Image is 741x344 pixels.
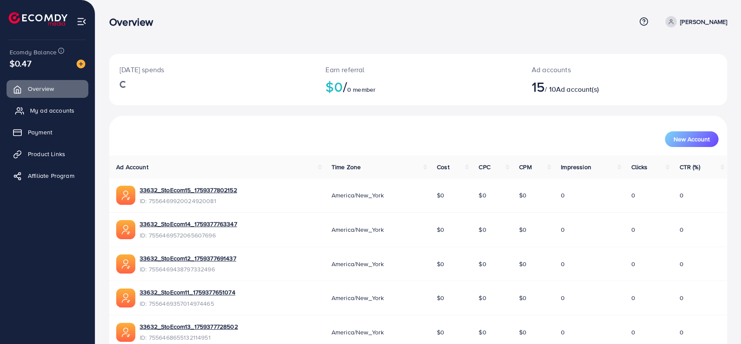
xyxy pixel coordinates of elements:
[325,78,510,95] h2: $0
[631,191,635,200] span: 0
[479,328,486,337] span: $0
[631,225,635,234] span: 0
[325,64,510,75] p: Earn referral
[10,48,57,57] span: Ecomdy Balance
[140,333,238,342] span: ID: 7556468655132114951
[28,128,52,137] span: Payment
[332,294,384,302] span: America/New_York
[519,294,526,302] span: $0
[437,260,444,268] span: $0
[7,124,88,141] a: Payment
[332,163,361,171] span: Time Zone
[332,225,384,234] span: America/New_York
[631,328,635,337] span: 0
[343,77,347,97] span: /
[347,85,376,94] span: 0 member
[437,328,444,337] span: $0
[437,294,444,302] span: $0
[519,225,526,234] span: $0
[140,197,237,205] span: ID: 7556469920024920081
[679,294,683,302] span: 0
[7,167,88,184] a: Affiliate Program
[519,328,526,337] span: $0
[116,186,135,205] img: ic-ads-acc.e4c84228.svg
[665,131,718,147] button: New Account
[674,136,710,142] span: New Account
[479,225,486,234] span: $0
[116,163,148,171] span: Ad Account
[140,254,236,263] a: 33632_StoEcom12_1759377691437
[631,294,635,302] span: 0
[679,225,683,234] span: 0
[332,328,384,337] span: America/New_York
[437,225,444,234] span: $0
[519,163,531,171] span: CPM
[9,12,67,26] img: logo
[561,163,591,171] span: Impression
[479,260,486,268] span: $0
[77,60,85,68] img: image
[116,288,135,307] img: ic-ads-acc.e4c84228.svg
[561,260,565,268] span: 0
[680,17,727,27] p: [PERSON_NAME]
[532,64,665,75] p: Ad accounts
[7,145,88,163] a: Product Links
[679,328,683,337] span: 0
[140,299,235,308] span: ID: 7556469357014974465
[662,16,727,27] a: [PERSON_NAME]
[140,265,236,274] span: ID: 7556469438797332496
[561,225,565,234] span: 0
[140,186,237,194] a: 33632_StoEcom15_1759377802152
[519,191,526,200] span: $0
[116,220,135,239] img: ic-ads-acc.e4c84228.svg
[7,80,88,97] a: Overview
[28,84,54,93] span: Overview
[7,102,88,119] a: My ad accounts
[479,191,486,200] span: $0
[116,254,135,274] img: ic-ads-acc.e4c84228.svg
[28,150,65,158] span: Product Links
[479,163,490,171] span: CPC
[532,77,545,97] span: 15
[679,163,700,171] span: CTR (%)
[561,328,565,337] span: 0
[679,191,683,200] span: 0
[109,16,160,28] h3: Overview
[679,260,683,268] span: 0
[479,294,486,302] span: $0
[532,78,665,95] h2: / 10
[437,191,444,200] span: $0
[120,64,305,75] p: [DATE] spends
[437,163,449,171] span: Cost
[140,220,237,228] a: 33632_StoEcom14_1759377763347
[10,57,31,70] span: $0.47
[631,260,635,268] span: 0
[519,260,526,268] span: $0
[140,288,235,297] a: 33632_StoEcom11_1759377651074
[332,191,384,200] span: America/New_York
[561,294,565,302] span: 0
[140,231,237,240] span: ID: 7556469572065607696
[77,17,87,27] img: menu
[116,323,135,342] img: ic-ads-acc.e4c84228.svg
[561,191,565,200] span: 0
[28,171,74,180] span: Affiliate Program
[332,260,384,268] span: America/New_York
[556,84,599,94] span: Ad account(s)
[631,163,647,171] span: Clicks
[30,106,74,115] span: My ad accounts
[140,322,238,331] a: 33632_StoEcom13_1759377728502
